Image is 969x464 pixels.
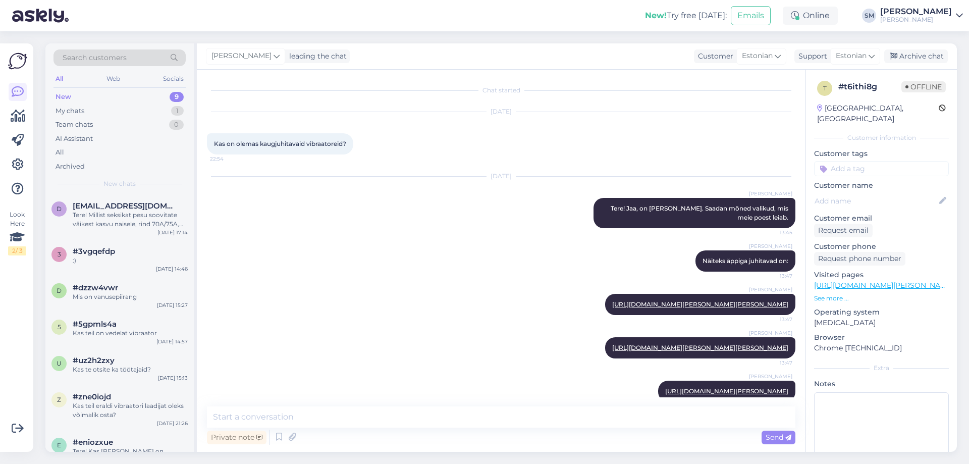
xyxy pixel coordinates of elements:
div: Kas te otsite ka töötajaid? [73,365,188,374]
div: All [56,147,64,158]
a: [URL][DOMAIN_NAME][PERSON_NAME][PERSON_NAME] [612,300,788,308]
span: [PERSON_NAME] [211,50,272,62]
div: :) [73,256,188,265]
p: [MEDICAL_DATA] [814,318,949,328]
span: #zne0iojd [73,392,111,401]
span: 22:54 [210,155,248,163]
span: Kas on olemas kaugjuhitavaid vibraatoreid? [214,140,346,147]
div: Online [783,7,838,25]
p: Notes [814,379,949,389]
div: New [56,92,71,102]
div: Look Here [8,210,26,255]
div: Archive chat [884,49,948,63]
span: #dzzw4vwr [73,283,118,292]
span: 13:47 [755,359,792,367]
div: # t6ithi8g [838,81,901,93]
a: [PERSON_NAME][PERSON_NAME] [880,8,963,24]
p: Customer name [814,180,949,191]
span: Näiteks äppiga juhitavad on: [703,257,788,265]
span: [PERSON_NAME] [749,190,792,197]
div: [DATE] [207,107,795,116]
span: e [57,441,61,449]
div: Extra [814,364,949,373]
div: Try free [DATE]: [645,10,727,22]
p: See more ... [814,294,949,303]
div: 9 [170,92,184,102]
div: [DATE] 17:14 [157,229,188,236]
div: [GEOGRAPHIC_DATA], [GEOGRAPHIC_DATA] [817,103,939,124]
span: Offline [901,81,946,92]
span: u [57,359,62,367]
span: 13:47 [755,272,792,280]
span: #3vgqefdp [73,247,115,256]
div: SM [862,9,876,23]
span: Estonian [742,50,773,62]
span: Estonian [836,50,867,62]
input: Add a tag [814,161,949,176]
span: [PERSON_NAME] [749,373,792,380]
div: Private note [207,431,266,444]
p: Chrome [TECHNICAL_ID] [814,343,949,353]
div: My chats [56,106,84,116]
div: AI Assistant [56,134,93,144]
span: 13:45 [755,229,792,236]
div: leading the chat [285,51,347,62]
span: [PERSON_NAME] [749,329,792,337]
p: Customer email [814,213,949,224]
div: [DATE] 15:27 [157,301,188,309]
a: [URL][DOMAIN_NAME][PERSON_NAME] [814,281,953,290]
span: #5gpmls4a [73,320,117,329]
span: Search customers [63,53,127,63]
div: Archived [56,162,85,172]
div: Mis on vanusepiirang [73,292,188,301]
a: [URL][DOMAIN_NAME][PERSON_NAME][PERSON_NAME] [612,344,788,351]
span: #uz2h2zxy [73,356,115,365]
div: Web [104,72,122,85]
span: z [57,396,61,403]
div: [DATE] 15:13 [158,374,188,382]
span: [PERSON_NAME] [749,242,792,250]
span: New chats [103,179,136,188]
img: Askly Logo [8,51,27,71]
div: All [53,72,65,85]
div: Chat started [207,86,795,95]
p: Customer tags [814,148,949,159]
span: t [823,84,827,92]
div: Tere! Millist seksikat pesu soovitate väikest kasvu naisele, rind 70A/75A, pikkus 161cm? Soovin a... [73,211,188,229]
div: [DATE] 14:57 [156,338,188,345]
div: 2 / 3 [8,246,26,255]
p: Customer phone [814,241,949,252]
div: 0 [169,120,184,130]
span: Send [766,433,791,442]
span: 13:47 [755,316,792,323]
div: Kas teil on vedelat vibraator [73,329,188,338]
button: Emails [731,6,771,25]
a: [URL][DOMAIN_NAME][PERSON_NAME] [665,387,788,395]
div: Request email [814,224,873,237]
span: [PERSON_NAME] [749,286,792,293]
div: Customer information [814,133,949,142]
span: d [57,205,62,213]
input: Add name [815,195,937,207]
div: [DATE] 14:46 [156,265,188,273]
span: Tere! Jaa, on [PERSON_NAME]. Saadan mõned valikud, mis meie poest leiab. [611,204,790,221]
span: 3 [58,250,61,258]
p: Operating system [814,307,949,318]
div: Team chats [56,120,93,130]
div: [PERSON_NAME] [880,16,952,24]
span: 5 [58,323,61,331]
span: #eniozxue [73,438,113,447]
span: diannaojala@gmail.com [73,201,178,211]
div: [PERSON_NAME] [880,8,952,16]
div: [DATE] 21:26 [157,420,188,427]
div: Request phone number [814,252,905,266]
div: Kas teil eraldi vibraatori laadijat oleks võimalik osta? [73,401,188,420]
p: Visited pages [814,270,949,280]
b: New! [645,11,667,20]
div: Support [794,51,827,62]
div: Socials [161,72,186,85]
div: [DATE] [207,172,795,181]
span: d [57,287,62,294]
div: Customer [694,51,733,62]
div: 1 [171,106,184,116]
